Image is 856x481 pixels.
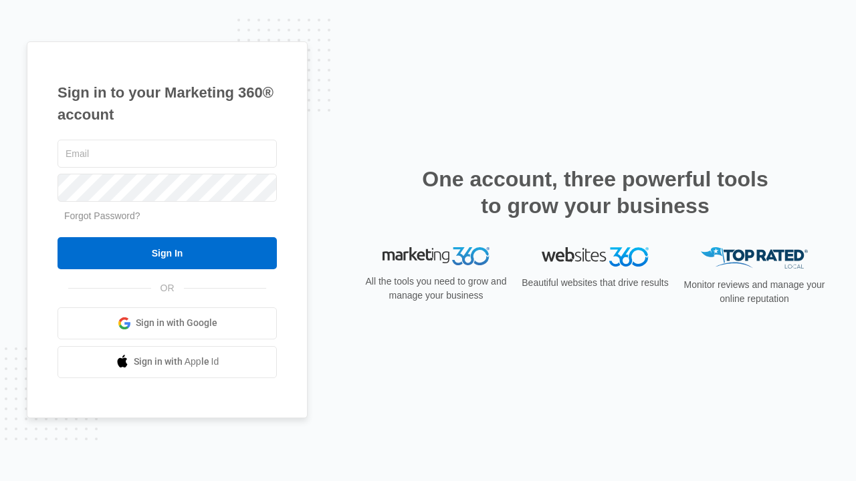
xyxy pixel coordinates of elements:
[136,316,217,330] span: Sign in with Google
[58,140,277,168] input: Email
[151,281,184,295] span: OR
[520,276,670,290] p: Beautiful websites that drive results
[58,82,277,126] h1: Sign in to your Marketing 360® account
[58,307,277,339] a: Sign in with Google
[58,346,277,378] a: Sign in with Apple Id
[361,275,511,303] p: All the tools you need to grow and manage your business
[418,166,772,219] h2: One account, three powerful tools to grow your business
[701,247,808,269] img: Top Rated Local
[58,237,277,269] input: Sign In
[383,247,490,266] img: Marketing 360
[679,278,829,306] p: Monitor reviews and manage your online reputation
[64,210,140,221] a: Forgot Password?
[542,247,649,267] img: Websites 360
[134,355,219,369] span: Sign in with Apple Id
